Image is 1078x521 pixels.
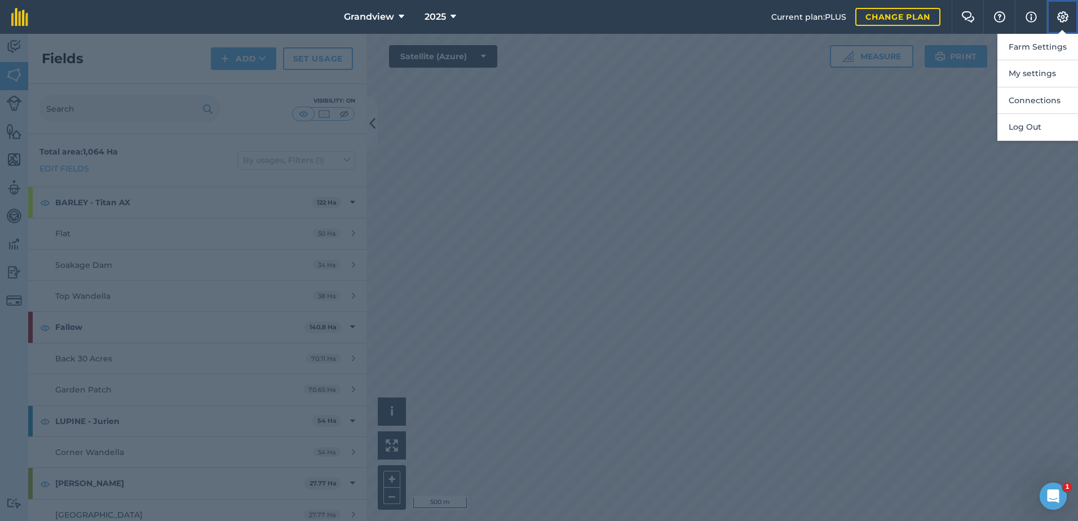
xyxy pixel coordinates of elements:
button: Log Out [997,114,1078,140]
span: Grandview [344,10,394,24]
span: 1 [1063,483,1072,492]
img: svg+xml;base64,PHN2ZyB4bWxucz0iaHR0cDovL3d3dy53My5vcmcvMjAwMC9zdmciIHdpZHRoPSIxNyIgaGVpZ2h0PSIxNy... [1026,10,1037,24]
button: Farm Settings [997,34,1078,60]
button: My settings [997,60,1078,87]
span: 2025 [425,10,446,24]
button: Connections [997,87,1078,114]
iframe: Intercom live chat [1040,483,1067,510]
img: fieldmargin Logo [11,8,28,26]
span: Current plan : PLUS [771,11,846,23]
a: Change plan [855,8,940,26]
img: A cog icon [1056,11,1070,23]
img: A question mark icon [993,11,1006,23]
img: Two speech bubbles overlapping with the left bubble in the forefront [961,11,975,23]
